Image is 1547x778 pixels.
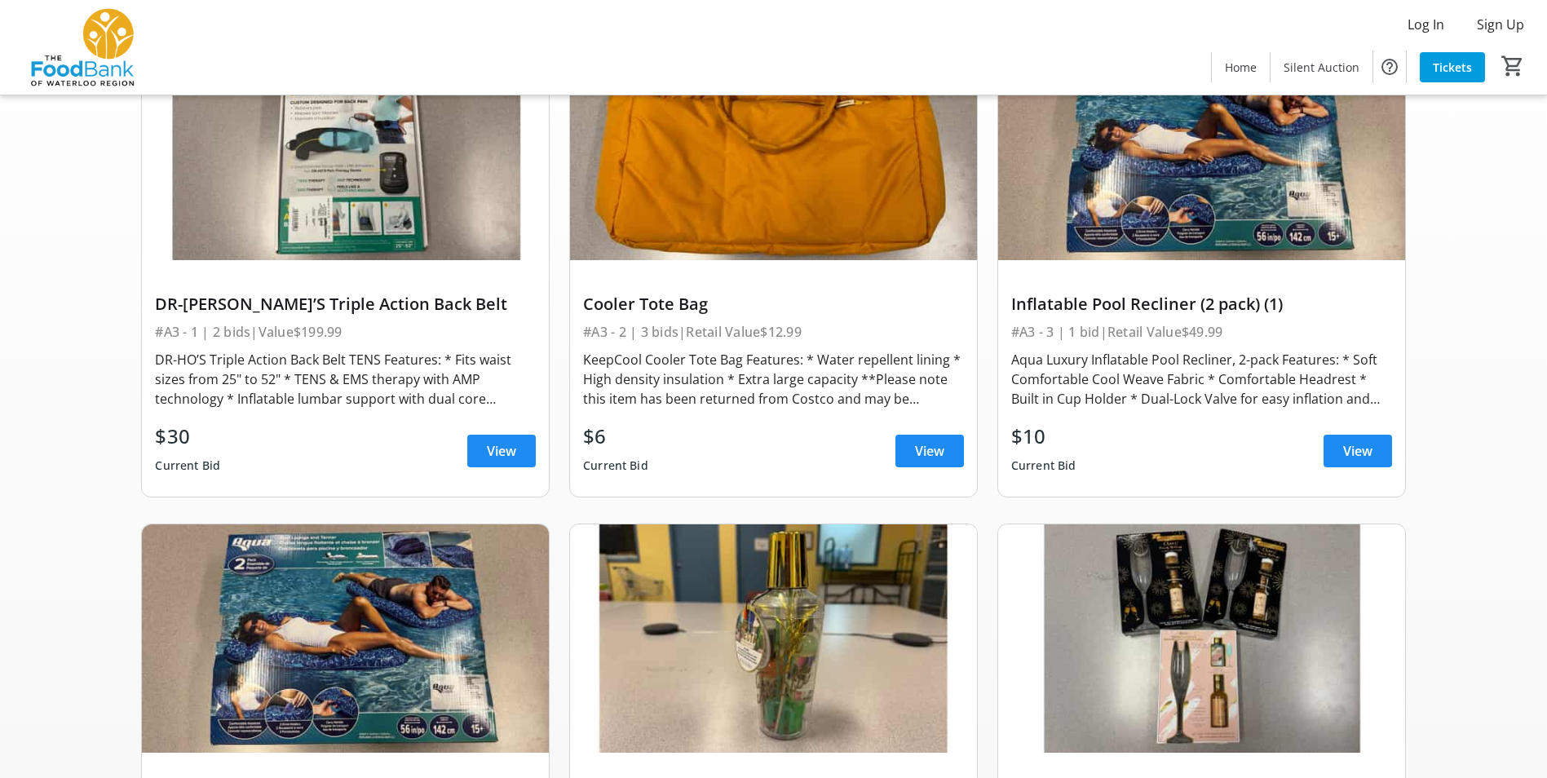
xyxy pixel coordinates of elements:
span: View [487,441,516,461]
img: Inflatable Pool Recliner (2 pack) (2) [142,524,549,754]
a: View [1324,435,1392,467]
img: The Food Bank of Waterloo Region's Logo [10,7,155,88]
div: DR-[PERSON_NAME]’S Triple Action Back Belt [155,294,536,314]
div: #A3 - 3 | 1 bid | Retail Value $49.99 [1011,320,1392,343]
a: Home [1212,52,1270,82]
div: DR-HO’S Triple Action Back Belt TENS Features: * Fits waist sizes from 25" to 52" * TENS & EMS th... [155,350,536,409]
div: Current Bid [155,451,220,480]
button: Help [1373,51,1406,83]
div: $10 [1011,422,1076,451]
img: DR-HO’S Triple Action Back Belt [142,31,549,260]
span: Log In [1408,15,1444,34]
div: Cooler Tote Bag [583,294,964,314]
div: #A3 - 2 | 3 bids | Retail Value $12.99 [583,320,964,343]
img: Cocktail Kits (3 pack) [998,524,1405,754]
span: Tickets [1433,59,1472,76]
button: Log In [1395,11,1457,38]
div: Current Bid [583,451,648,480]
span: Home [1225,59,1257,76]
a: View [895,435,964,467]
div: Inflatable Pool Recliner (2 pack) (1) [1011,294,1392,314]
div: Aqua Luxury Inflatable Pool Recliner, 2-pack Features: * Soft Comfortable Cool Weave Fabric * Com... [1011,350,1392,409]
span: View [1343,441,1372,461]
div: #A3 - 1 | 2 bids | Value $199.99 [155,320,536,343]
button: Sign Up [1464,11,1537,38]
div: KeepCool Cooler Tote Bag Features: * Water repellent lining * High density insulation * Extra lar... [583,350,964,409]
img: Inflatable Pool Recliner (2 pack) (1) [998,31,1405,260]
img: Cocktail Shaker [570,524,977,754]
a: Tickets [1420,52,1485,82]
span: Sign Up [1477,15,1524,34]
div: $6 [583,422,648,451]
span: View [915,441,944,461]
div: $30 [155,422,220,451]
a: View [467,435,536,467]
a: Silent Auction [1271,52,1372,82]
span: Silent Auction [1284,59,1359,76]
img: Cooler Tote Bag [570,31,977,260]
div: Current Bid [1011,451,1076,480]
button: Cart [1498,51,1527,81]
